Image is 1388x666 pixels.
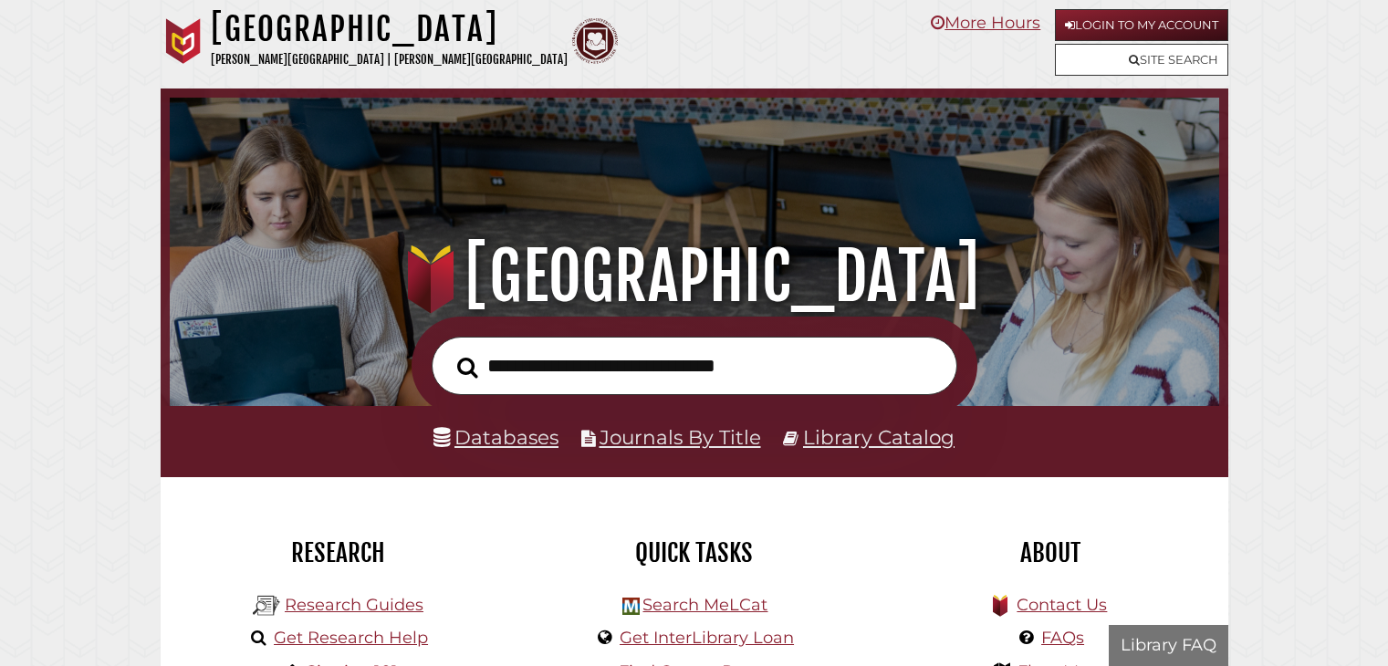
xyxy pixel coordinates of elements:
[190,236,1197,317] h1: [GEOGRAPHIC_DATA]
[285,595,423,615] a: Research Guides
[620,628,794,648] a: Get InterLibrary Loan
[1055,9,1228,41] a: Login to My Account
[530,537,859,568] h2: Quick Tasks
[931,13,1040,33] a: More Hours
[274,628,428,648] a: Get Research Help
[622,598,640,615] img: Hekman Library Logo
[642,595,767,615] a: Search MeLCat
[211,9,568,49] h1: [GEOGRAPHIC_DATA]
[1017,595,1107,615] a: Contact Us
[600,425,761,449] a: Journals By Title
[211,49,568,70] p: [PERSON_NAME][GEOGRAPHIC_DATA] | [PERSON_NAME][GEOGRAPHIC_DATA]
[433,425,558,449] a: Databases
[161,18,206,64] img: Calvin University
[1055,44,1228,76] a: Site Search
[457,356,478,378] i: Search
[448,351,487,383] button: Search
[572,18,618,64] img: Calvin Theological Seminary
[1041,628,1084,648] a: FAQs
[174,537,503,568] h2: Research
[253,592,280,619] img: Hekman Library Logo
[886,537,1215,568] h2: About
[803,425,955,449] a: Library Catalog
